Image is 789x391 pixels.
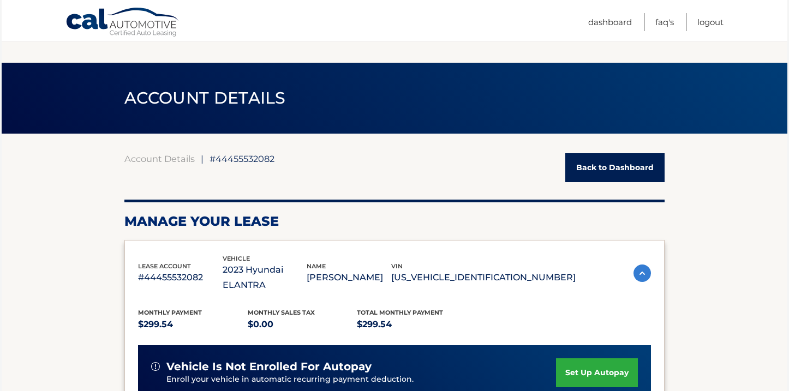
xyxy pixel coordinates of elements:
[166,360,372,374] span: vehicle is not enrolled for autopay
[138,262,191,270] span: lease account
[307,270,391,285] p: [PERSON_NAME]
[357,309,443,316] span: Total Monthly Payment
[223,262,307,293] p: 2023 Hyundai ELANTRA
[223,255,250,262] span: vehicle
[201,153,204,164] span: |
[391,270,576,285] p: [US_VEHICLE_IDENTIFICATION_NUMBER]
[391,262,403,270] span: vin
[248,317,357,332] p: $0.00
[138,317,248,332] p: $299.54
[556,358,638,387] a: set up autopay
[655,13,674,31] a: FAQ's
[138,270,223,285] p: #44455532082
[138,309,202,316] span: Monthly Payment
[248,309,315,316] span: Monthly sales Tax
[166,374,556,386] p: Enroll your vehicle in automatic recurring payment deduction.
[307,262,326,270] span: name
[633,264,651,282] img: accordion-active.svg
[151,362,160,371] img: alert-white.svg
[65,7,180,39] a: Cal Automotive
[588,13,632,31] a: Dashboard
[124,88,286,108] span: ACCOUNT DETAILS
[124,213,665,230] h2: Manage Your Lease
[124,153,195,164] a: Account Details
[210,153,274,164] span: #44455532082
[565,153,665,182] a: Back to Dashboard
[357,317,467,332] p: $299.54
[697,13,724,31] a: Logout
